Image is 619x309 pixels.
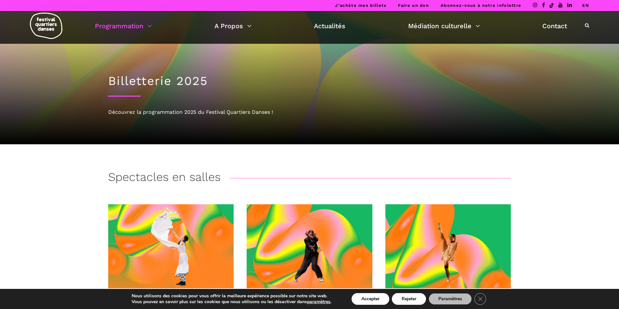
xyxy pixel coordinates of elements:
[352,293,389,305] button: Accepter
[398,3,429,8] a: Faire un don
[214,20,251,31] a: A Propos
[95,20,152,31] a: Programmation
[314,20,345,31] a: Actualités
[108,108,511,116] div: Découvrez la programmation 2025 du Festival Quartiers Danses !
[582,3,589,8] a: EN
[335,3,386,8] a: J’achète mes billets
[108,74,511,88] h1: Billetterie 2025
[108,170,221,186] h3: Spectacles en salles
[132,299,331,305] p: Vous pouvez en savoir plus sur les cookies que nous utilisons ou les désactiver dans .
[441,3,521,8] a: Abonnez-vous à notre infolettre
[408,20,480,31] a: Médiation culturelle
[542,20,567,31] a: Contact
[307,299,330,305] button: paramètres
[429,293,472,305] button: Paramètres
[30,13,62,39] img: logo-fqd-med
[392,293,426,305] button: Rejeter
[132,293,331,299] p: Nous utilisons des cookies pour vous offrir la meilleure expérience possible sur notre site web.
[474,293,486,305] button: Close GDPR Cookie Banner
